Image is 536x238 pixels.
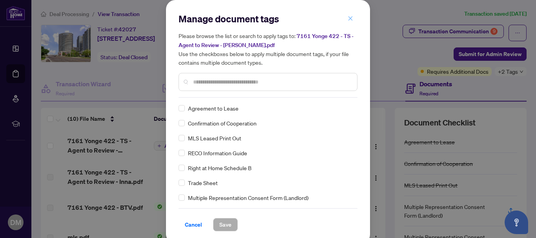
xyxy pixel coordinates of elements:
[505,211,528,234] button: Open asap
[179,31,357,67] h5: Please browse the list or search to apply tags to: Use the checkboxes below to apply multiple doc...
[188,119,257,127] span: Confirmation of Cooperation
[188,104,239,113] span: Agreement to Lease
[348,16,353,21] span: close
[188,193,308,202] span: Multiple Representation Consent Form (Landlord)
[213,218,238,231] button: Save
[179,13,357,25] h2: Manage document tags
[179,218,208,231] button: Cancel
[188,134,241,142] span: MLS Leased Print Out
[188,164,252,172] span: Right at Home Schedule B
[188,178,218,187] span: Trade Sheet
[185,218,202,231] span: Cancel
[188,149,247,157] span: RECO Information Guide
